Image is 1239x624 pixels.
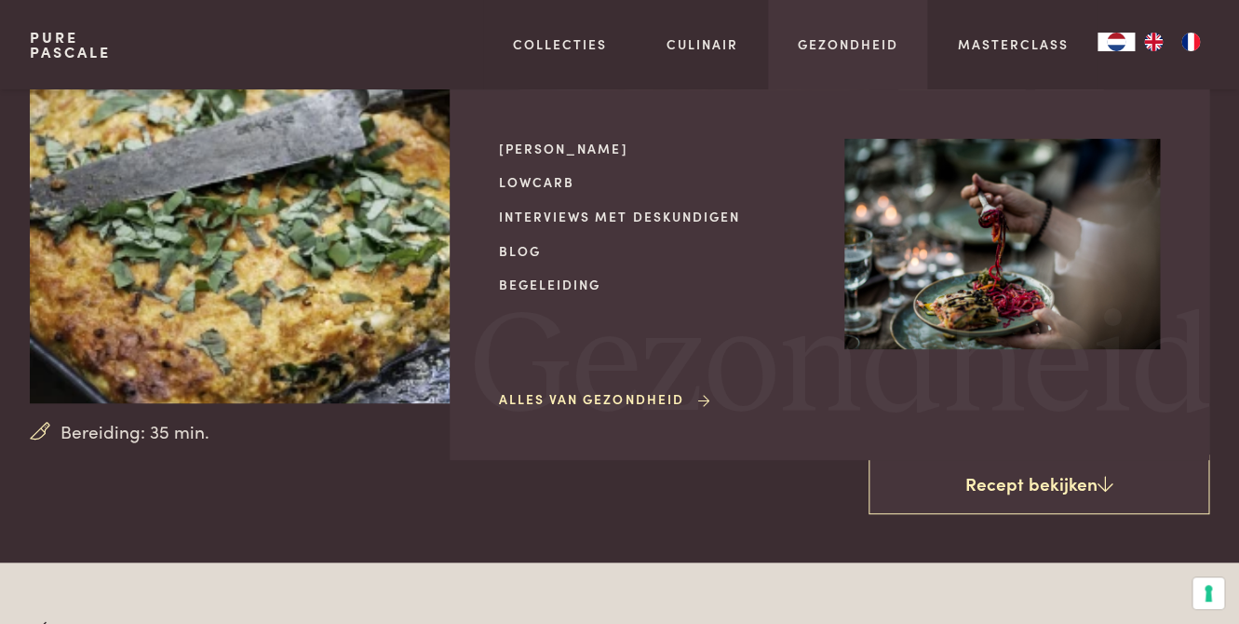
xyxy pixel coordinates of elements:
a: EN [1135,33,1172,51]
a: Collecties [513,34,607,54]
span: Gezondheid [469,297,1212,440]
div: Language [1098,33,1135,51]
a: Masterclass [957,34,1068,54]
a: Recept bekijken [869,454,1209,514]
span: Bereiding: 35 min. [61,418,209,445]
a: [PERSON_NAME] [499,139,815,158]
a: Alles van Gezondheid [499,389,713,409]
a: Lowcarb [499,172,815,192]
a: Culinair [667,34,738,54]
aside: Language selected: Nederlands [1098,33,1209,51]
img: Gezondheid [844,139,1160,349]
ul: Language list [1135,33,1209,51]
a: PurePascale [30,30,111,60]
a: Gezondheid [798,34,898,54]
button: Uw voorkeuren voor toestemming voor trackingtechnologieën [1192,577,1224,609]
a: NL [1098,33,1135,51]
a: Blog [499,241,815,261]
a: FR [1172,33,1209,51]
a: Begeleiding [499,275,815,294]
a: Interviews met deskundigen [499,207,815,226]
